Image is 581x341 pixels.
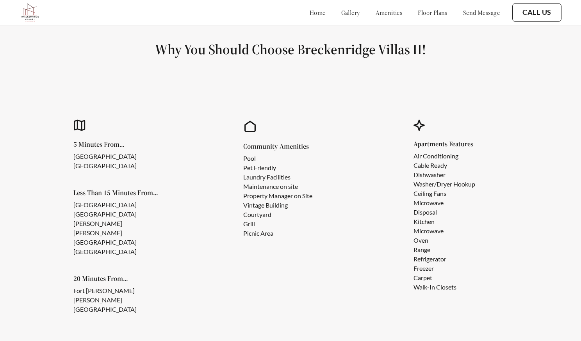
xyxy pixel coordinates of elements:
[243,163,312,172] li: Pet Friendly
[73,228,183,247] li: [PERSON_NAME][GEOGRAPHIC_DATA]
[243,143,325,150] h5: Community Amenities
[413,264,475,273] li: Freezer
[376,9,403,16] a: amenities
[243,154,312,163] li: Pool
[73,210,183,228] li: [GEOGRAPHIC_DATA][PERSON_NAME]
[413,208,475,217] li: Disposal
[73,152,137,161] li: [GEOGRAPHIC_DATA]
[310,9,326,16] a: home
[512,3,561,22] button: Call Us
[413,282,475,292] li: Walk-In Closets
[73,189,195,196] h5: Less Than 15 Minutes From...
[341,9,360,16] a: gallery
[73,275,195,282] h5: 20 Minutes From...
[413,198,475,208] li: Microwave
[418,9,447,16] a: floor plans
[73,295,183,314] li: [PERSON_NAME][GEOGRAPHIC_DATA]
[413,236,475,245] li: Oven
[243,210,312,219] li: Courtyard
[243,172,312,182] li: Laundry Facilities
[413,170,475,179] li: Dishwasher
[19,41,562,58] h1: Why You Should Choose Breckenridge Villas II!
[413,151,475,161] li: Air Conditioning
[243,229,312,238] li: Picnic Area
[73,247,183,256] li: [GEOGRAPHIC_DATA]
[73,286,183,295] li: Fort [PERSON_NAME]
[413,217,475,226] li: Kitchen
[73,200,183,210] li: [GEOGRAPHIC_DATA]
[413,273,475,282] li: Carpet
[243,219,312,229] li: Grill
[413,226,475,236] li: Microwave
[243,191,312,201] li: Property Manager on Site
[73,141,149,148] h5: 5 Minutes From...
[522,8,551,17] a: Call Us
[463,9,500,16] a: send message
[413,245,475,254] li: Range
[413,140,488,147] h5: Apartments Features
[413,189,475,198] li: Ceiling Fans
[413,179,475,189] li: Washer/Dryer Hookup
[243,201,312,210] li: Vintage Building
[243,182,312,191] li: Maintenance on site
[73,161,137,170] li: [GEOGRAPHIC_DATA]
[413,161,475,170] li: Cable Ready
[20,2,41,23] img: bv2_logo.png
[413,254,475,264] li: Refrigerator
